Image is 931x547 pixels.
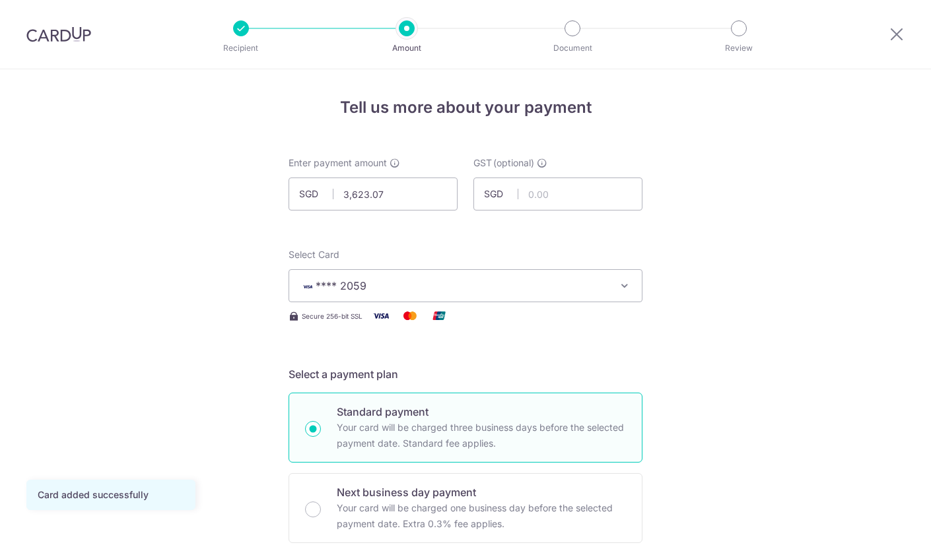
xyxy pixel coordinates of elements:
p: Your card will be charged three business days before the selected payment date. Standard fee appl... [337,420,626,451]
span: SGD [484,187,518,201]
p: Recipient [192,42,290,55]
h5: Select a payment plan [289,366,642,382]
p: Amount [358,42,456,55]
div: Card added successfully [38,488,184,501]
img: Visa [368,307,394,324]
input: 0.00 [473,177,642,210]
img: VISA [300,282,316,291]
span: (optional) [493,156,534,170]
span: Enter payment amount [289,156,387,170]
p: Next business day payment [337,484,626,500]
span: Secure 256-bit SSL [302,311,362,321]
img: Union Pay [426,307,452,324]
span: translation missing: en.payables.payment_networks.credit_card.summary.labels.select_card [289,249,339,260]
span: SGD [299,187,333,201]
p: Review [690,42,788,55]
img: Mastercard [397,307,423,324]
p: Standard payment [337,404,626,420]
input: 0.00 [289,177,458,210]
h4: Tell us more about your payment [289,96,642,119]
img: CardUp [26,26,91,42]
p: Your card will be charged one business day before the selected payment date. Extra 0.3% fee applies. [337,500,626,532]
p: Document [524,42,621,55]
span: GST [473,156,492,170]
